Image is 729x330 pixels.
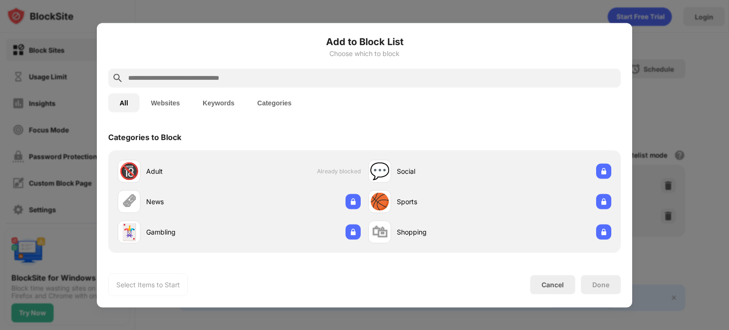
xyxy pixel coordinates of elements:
[146,166,239,176] div: Adult
[112,72,123,84] img: search.svg
[542,281,564,289] div: Cancel
[370,192,390,211] div: 🏀
[140,93,191,112] button: Websites
[119,222,139,242] div: 🃏
[397,227,490,237] div: Shopping
[146,227,239,237] div: Gambling
[108,93,140,112] button: All
[119,161,139,181] div: 🔞
[592,281,609,288] div: Done
[370,161,390,181] div: 💬
[146,197,239,207] div: News
[108,34,621,48] h6: Add to Block List
[191,93,246,112] button: Keywords
[317,168,361,175] span: Already blocked
[397,166,490,176] div: Social
[116,280,180,289] div: Select Items to Start
[246,93,303,112] button: Categories
[108,132,181,141] div: Categories to Block
[108,49,621,57] div: Choose which to block
[121,192,137,211] div: 🗞
[397,197,490,207] div: Sports
[372,222,388,242] div: 🛍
